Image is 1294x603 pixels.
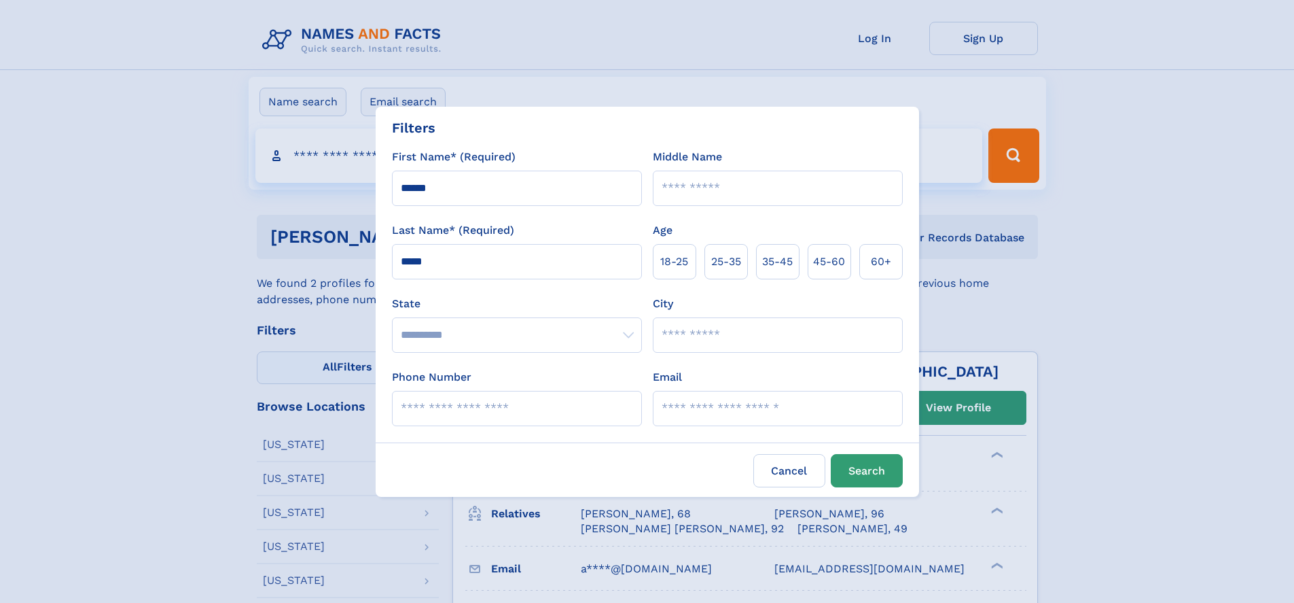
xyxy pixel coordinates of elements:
span: 60+ [871,254,891,270]
label: First Name* (Required) [392,149,516,165]
label: Phone Number [392,369,471,385]
div: Filters [392,118,435,138]
label: Age [653,222,672,239]
label: Email [653,369,682,385]
span: 35‑45 [762,254,793,270]
label: State [392,296,642,312]
span: 25‑35 [711,254,741,270]
button: Search [831,454,903,487]
label: City [653,296,673,312]
span: 45‑60 [813,254,845,270]
span: 18‑25 [660,254,688,270]
label: Last Name* (Required) [392,222,514,239]
label: Middle Name [653,149,722,165]
label: Cancel [753,454,825,487]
